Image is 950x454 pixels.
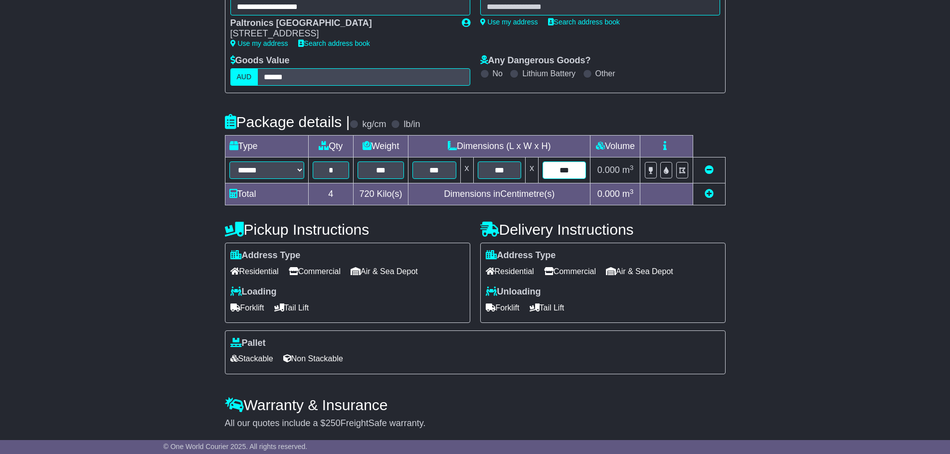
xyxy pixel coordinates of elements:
a: Use my address [230,39,288,47]
span: Tail Lift [274,300,309,315]
label: Loading [230,287,277,298]
div: [STREET_ADDRESS] [230,28,452,39]
span: 720 [360,189,375,199]
sup: 3 [630,164,634,171]
span: 0.000 [597,165,620,175]
h4: Package details | [225,114,350,130]
span: Air & Sea Depot [351,264,418,279]
label: Address Type [230,250,301,261]
div: Paltronics [GEOGRAPHIC_DATA] [230,18,452,29]
span: Commercial [544,264,596,279]
label: Lithium Battery [522,69,575,78]
td: Weight [354,136,408,157]
span: m [622,189,634,199]
span: © One World Courier 2025. All rights reserved. [164,443,308,451]
sup: 3 [630,188,634,195]
label: Pallet [230,338,266,349]
span: Residential [486,264,534,279]
span: m [622,165,634,175]
span: Tail Lift [530,300,565,315]
span: 250 [326,418,341,428]
label: lb/in [403,119,420,130]
td: Volume [590,136,640,157]
span: Air & Sea Depot [606,264,673,279]
a: Use my address [480,18,538,26]
span: Non Stackable [283,351,343,366]
a: Search address book [298,39,370,47]
span: 0.000 [597,189,620,199]
label: AUD [230,68,258,86]
span: Commercial [289,264,341,279]
a: Add new item [705,189,714,199]
td: Qty [308,136,354,157]
label: No [493,69,503,78]
td: x [460,157,473,183]
span: Forklift [486,300,520,315]
td: Dimensions (L x W x H) [408,136,590,157]
td: Type [225,136,308,157]
span: Stackable [230,351,273,366]
h4: Warranty & Insurance [225,397,726,413]
td: Total [225,183,308,205]
label: Any Dangerous Goods? [480,55,591,66]
label: Address Type [486,250,556,261]
span: Residential [230,264,279,279]
h4: Pickup Instructions [225,221,470,238]
label: Other [595,69,615,78]
label: Goods Value [230,55,290,66]
span: Forklift [230,300,264,315]
a: Search address book [548,18,620,26]
label: Unloading [486,287,541,298]
a: Remove this item [705,165,714,175]
td: 4 [308,183,354,205]
td: Kilo(s) [354,183,408,205]
label: kg/cm [362,119,386,130]
div: All our quotes include a $ FreightSafe warranty. [225,418,726,429]
td: x [525,157,538,183]
h4: Delivery Instructions [480,221,726,238]
td: Dimensions in Centimetre(s) [408,183,590,205]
